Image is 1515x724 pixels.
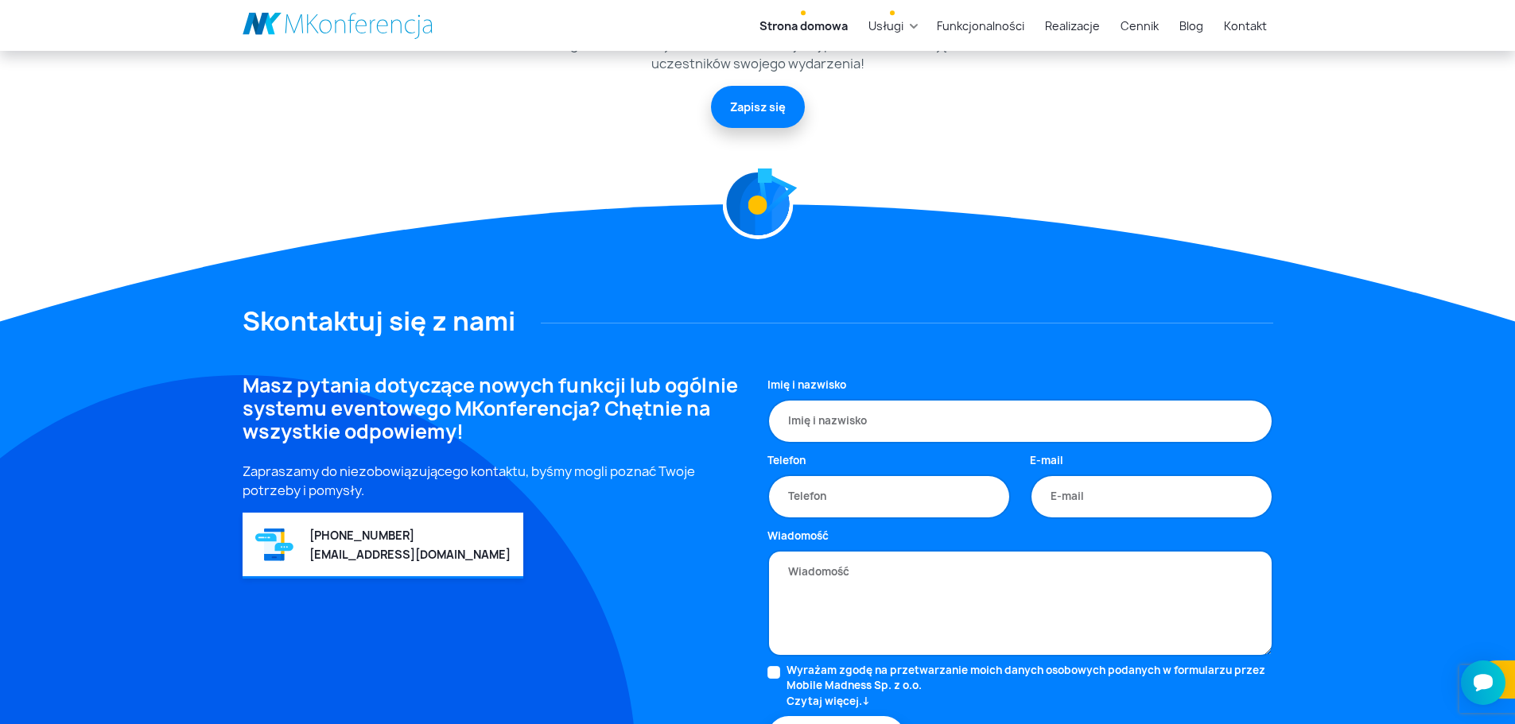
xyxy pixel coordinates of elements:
img: Graficzny element strony [255,527,293,563]
a: Funkcjonalności [930,11,1031,41]
a: [PHONE_NUMBER] [309,528,414,543]
label: E-mail [1030,453,1063,469]
a: [EMAIL_ADDRESS][DOMAIN_NAME] [309,547,511,562]
img: Graficzny element strony [767,178,788,199]
label: Wyrażam zgodę na przetwarzanie moich danych osobowych podanych w formularzu przez Mobile Madness ... [787,663,1273,710]
a: Strona domowa [753,11,854,41]
a: Cennik [1114,11,1165,41]
a: Usługi [862,11,910,41]
a: Blog [1173,11,1210,41]
img: Graficzny element strony [750,198,765,213]
a: Czytaj więcej. [787,694,1273,710]
a: Realizacje [1039,11,1106,41]
label: Telefon [767,453,806,469]
img: Graficzny element strony [721,150,783,209]
a: Kontakt [1218,11,1273,41]
p: Zapraszamy do niezobowiązującego kontaktu, byśmy mogli poznać Twoje potrzeby i pomysły. [243,462,748,500]
input: E-mail [1030,474,1273,519]
input: Telefon [767,474,1011,519]
input: Imię i nazwisko [767,399,1273,443]
h4: Masz pytania dotyczące nowych funkcji lub ogólnie systemu eventowego MKonferencja? Chętnie na wsz... [243,374,748,443]
label: Wiadomość [767,528,829,544]
a: Zapisz się [711,86,805,128]
img: Graficzny element strony [722,168,793,239]
iframe: Smartsupp widget button [1461,660,1505,705]
h2: Skontaktuj się z nami [243,306,1273,336]
label: Imię i nazwisko [767,377,846,393]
